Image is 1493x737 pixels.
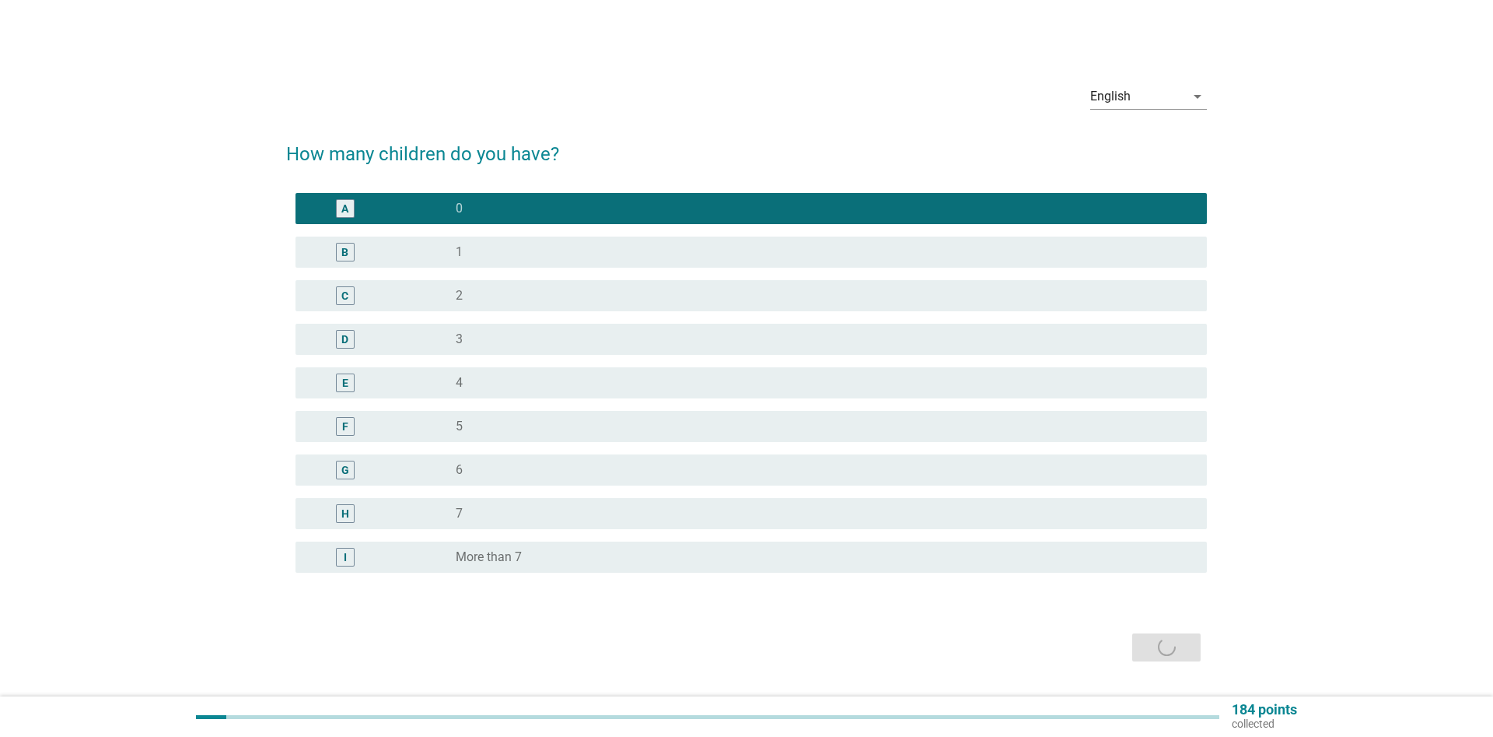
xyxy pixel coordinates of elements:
label: More than 7 [456,549,522,565]
div: D [341,331,348,347]
div: A [341,200,348,216]
label: 2 [456,288,463,304]
label: 5 [456,419,463,434]
label: 3 [456,332,463,347]
p: collected [1232,717,1297,731]
div: English [1090,89,1131,104]
p: 184 points [1232,703,1297,717]
label: 6 [456,462,463,478]
h2: How many children do you have? [286,125,1207,168]
div: C [341,287,348,304]
div: F [342,418,348,434]
label: 0 [456,201,463,216]
div: G [341,462,349,478]
div: B [341,244,348,260]
div: H [341,505,349,521]
div: I [344,549,347,565]
label: 1 [456,244,463,260]
i: arrow_drop_down [1188,87,1207,106]
div: E [342,374,348,391]
label: 7 [456,506,463,521]
label: 4 [456,375,463,391]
